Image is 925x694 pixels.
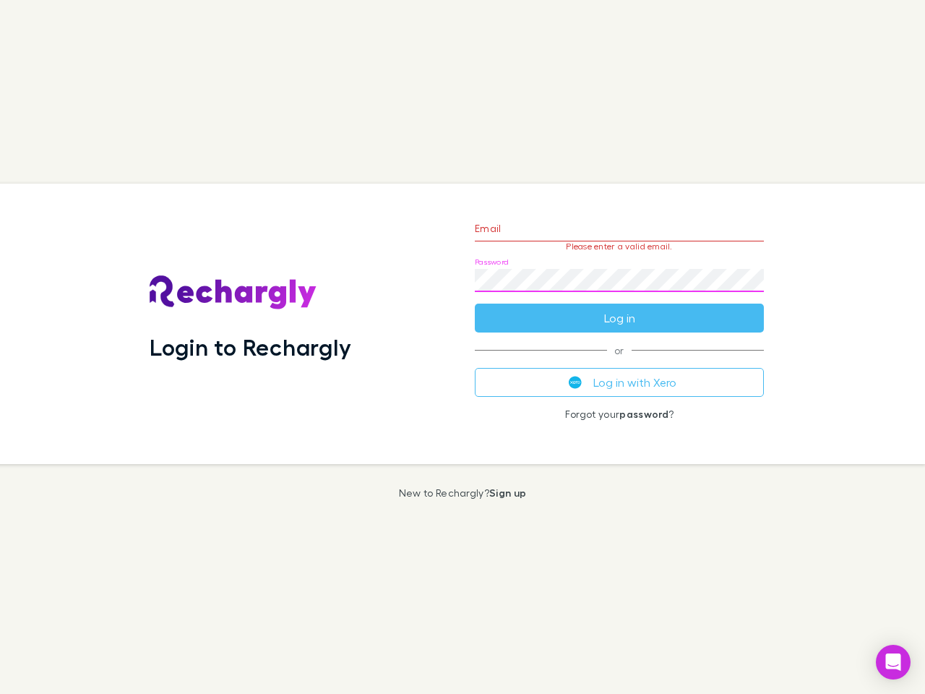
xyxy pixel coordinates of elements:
[399,487,527,499] p: New to Rechargly?
[475,257,509,267] label: Password
[489,487,526,499] a: Sign up
[475,241,764,252] p: Please enter a valid email.
[475,304,764,333] button: Log in
[150,275,317,310] img: Rechargly's Logo
[475,408,764,420] p: Forgot your ?
[619,408,668,420] a: password
[569,376,582,389] img: Xero's logo
[475,368,764,397] button: Log in with Xero
[150,333,351,361] h1: Login to Rechargly
[876,645,911,680] div: Open Intercom Messenger
[475,350,764,351] span: or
